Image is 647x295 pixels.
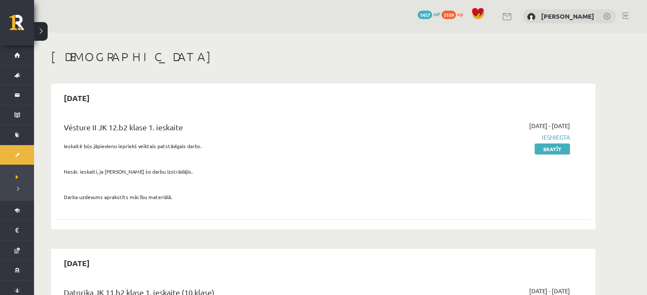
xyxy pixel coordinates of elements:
[442,11,456,19] span: 3159
[64,193,397,201] p: Darba uzdevums aprakstīts mācību materiālā.
[529,121,570,130] span: [DATE] - [DATE]
[9,15,34,36] a: Rīgas 1. Tālmācības vidusskola
[64,168,397,175] p: Nesāc ieskaiti, ja [PERSON_NAME] šo darbu izstrādājis.
[527,13,536,21] img: Olivers Mortukāns
[64,142,397,150] p: Ieskaitē būs jāpievieno iepriekš veiktais patstāvīgais darbs.
[541,12,594,20] a: [PERSON_NAME]
[55,88,98,108] h2: [DATE]
[535,143,570,155] a: Skatīt
[51,50,596,64] h1: [DEMOGRAPHIC_DATA]
[433,11,440,17] span: mP
[442,11,467,17] a: 3159 xp
[410,133,570,142] span: Iesniegta
[418,11,440,17] a: 1457 mP
[418,11,432,19] span: 1457
[55,253,98,273] h2: [DATE]
[64,121,397,137] div: Vēsture II JK 12.b2 klase 1. ieskaite
[457,11,463,17] span: xp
